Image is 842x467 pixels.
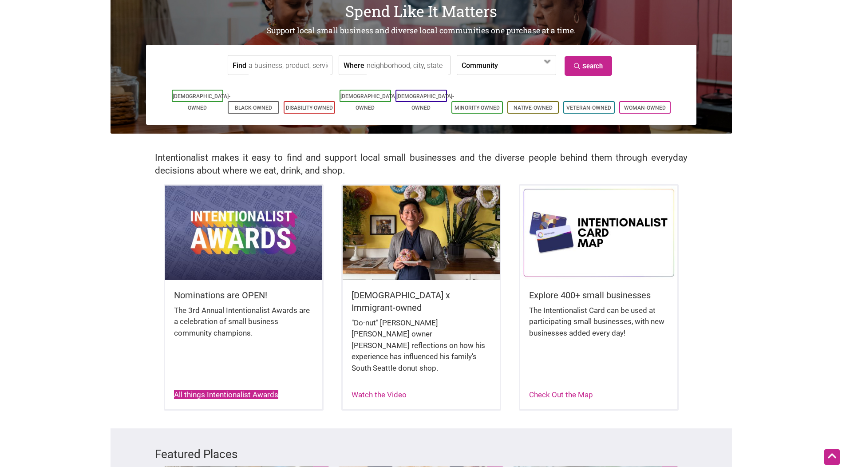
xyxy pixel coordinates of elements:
div: The 3rd Annual Intentionalist Awards are a celebration of small business community champions. [174,305,313,348]
h2: Support local small business and diverse local communities one purchase at a time. [111,25,732,36]
a: Search [565,56,612,76]
img: King Donuts - Hong Chhuor [343,186,500,280]
a: Disability-Owned [286,105,333,111]
img: Intentionalist Awards [165,186,322,280]
a: [DEMOGRAPHIC_DATA]-Owned [396,93,454,111]
a: Native-Owned [514,105,553,111]
a: Check Out the Map [529,390,593,399]
input: neighborhood, city, state [367,55,448,75]
h1: Spend Like It Matters [111,0,732,22]
input: a business, product, service [249,55,330,75]
a: Black-Owned [235,105,272,111]
a: [DEMOGRAPHIC_DATA]-Owned [173,93,230,111]
a: Veteran-Owned [566,105,611,111]
h3: Featured Places [155,446,688,462]
h5: Nominations are OPEN! [174,289,313,301]
div: "Do-nut" [PERSON_NAME] [PERSON_NAME] owner [PERSON_NAME] reflections on how his experience has in... [352,317,491,383]
a: Minority-Owned [455,105,500,111]
a: Woman-Owned [624,105,666,111]
a: All things Intentionalist Awards [174,390,278,399]
div: Scroll Back to Top [824,449,840,465]
a: Watch the Video [352,390,407,399]
a: [DEMOGRAPHIC_DATA]-Owned [340,93,398,111]
label: Where [344,55,364,75]
label: Community [462,55,498,75]
img: Intentionalist Card Map [520,186,677,280]
h2: Intentionalist makes it easy to find and support local small businesses and the diverse people be... [155,151,688,177]
label: Find [233,55,246,75]
h5: Explore 400+ small businesses [529,289,668,301]
div: The Intentionalist Card can be used at participating small businesses, with new businesses added ... [529,305,668,348]
h5: [DEMOGRAPHIC_DATA] x Immigrant-owned [352,289,491,314]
